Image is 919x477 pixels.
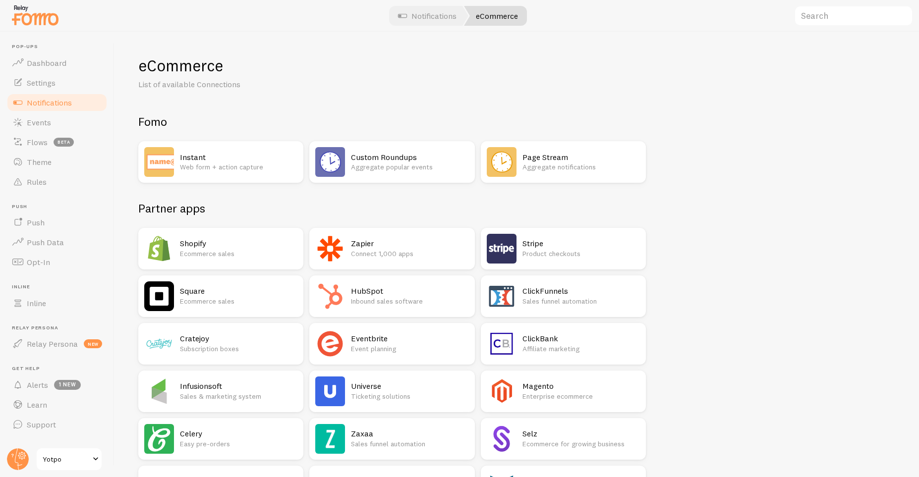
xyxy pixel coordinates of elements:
[6,152,108,172] a: Theme
[180,333,297,344] h2: Cratejoy
[54,138,74,147] span: beta
[522,381,640,391] h2: Magento
[351,381,468,391] h2: Universe
[180,439,297,449] p: Easy pre-orders
[6,232,108,252] a: Push Data
[6,375,108,395] a: Alerts 1 new
[12,44,108,50] span: Pop-ups
[180,428,297,439] h2: Celery
[144,281,174,311] img: Square
[522,286,640,296] h2: ClickFunnels
[144,424,174,454] img: Celery
[180,152,297,162] h2: Instant
[6,395,108,415] a: Learn
[27,380,48,390] span: Alerts
[351,391,468,401] p: Ticketing solutions
[27,257,50,267] span: Opt-In
[487,147,517,177] img: Page Stream
[522,428,640,439] h2: Selz
[6,293,108,313] a: Inline
[487,281,517,311] img: ClickFunnels
[36,447,103,471] a: Yotpo
[522,439,640,449] p: Ecommerce for growing business
[144,376,174,406] img: Infusionsoft
[351,333,468,344] h2: Eventbrite
[351,344,468,354] p: Event planning
[522,391,640,401] p: Enterprise ecommerce
[27,400,47,410] span: Learn
[487,234,517,264] img: Stripe
[27,137,48,147] span: Flows
[522,238,640,249] h2: Stripe
[315,376,345,406] img: Universe
[522,296,640,306] p: Sales funnel automation
[351,152,468,162] h2: Custom Roundups
[351,249,468,259] p: Connect 1,000 apps
[180,344,297,354] p: Subscription boxes
[180,238,297,249] h2: Shopify
[27,78,56,88] span: Settings
[43,453,90,465] span: Yotpo
[6,212,108,232] a: Push
[27,58,66,68] span: Dashboard
[6,112,108,132] a: Events
[12,284,108,290] span: Inline
[522,249,640,259] p: Product checkouts
[180,391,297,401] p: Sales & marketing system
[351,238,468,249] h2: Zapier
[27,217,45,227] span: Push
[315,329,345,359] img: Eventbrite
[522,162,640,172] p: Aggregate notifications
[138,201,646,216] h2: Partner apps
[180,286,297,296] h2: Square
[10,2,60,28] img: fomo-relay-logo-orange.svg
[27,339,78,349] span: Relay Persona
[12,325,108,331] span: Relay Persona
[351,428,468,439] h2: Zaxaa
[351,162,468,172] p: Aggregate popular events
[12,204,108,210] span: Push
[6,415,108,434] a: Support
[27,98,72,107] span: Notifications
[27,298,46,308] span: Inline
[138,114,646,129] h2: Fomo
[12,366,108,372] span: Get Help
[522,333,640,344] h2: ClickBank
[315,234,345,264] img: Zapier
[180,381,297,391] h2: Infusionsoft
[6,53,108,73] a: Dashboard
[138,79,376,90] p: List of available Connections
[84,339,102,348] span: new
[27,117,51,127] span: Events
[522,344,640,354] p: Affiliate marketing
[54,380,81,390] span: 1 new
[351,296,468,306] p: Inbound sales software
[487,376,517,406] img: Magento
[180,162,297,172] p: Web form + action capture
[6,73,108,93] a: Settings
[6,252,108,272] a: Opt-In
[144,329,174,359] img: Cratejoy
[144,234,174,264] img: Shopify
[27,177,47,187] span: Rules
[6,334,108,354] a: Relay Persona new
[315,147,345,177] img: Custom Roundups
[6,93,108,112] a: Notifications
[6,172,108,192] a: Rules
[144,147,174,177] img: Instant
[6,132,108,152] a: Flows beta
[487,329,517,359] img: ClickBank
[27,420,56,429] span: Support
[180,296,297,306] p: Ecommerce sales
[180,249,297,259] p: Ecommerce sales
[522,152,640,162] h2: Page Stream
[27,157,52,167] span: Theme
[27,237,64,247] span: Push Data
[351,286,468,296] h2: HubSpot
[138,55,895,76] h1: eCommerce
[315,281,345,311] img: HubSpot
[487,424,517,454] img: Selz
[351,439,468,449] p: Sales funnel automation
[315,424,345,454] img: Zaxaa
